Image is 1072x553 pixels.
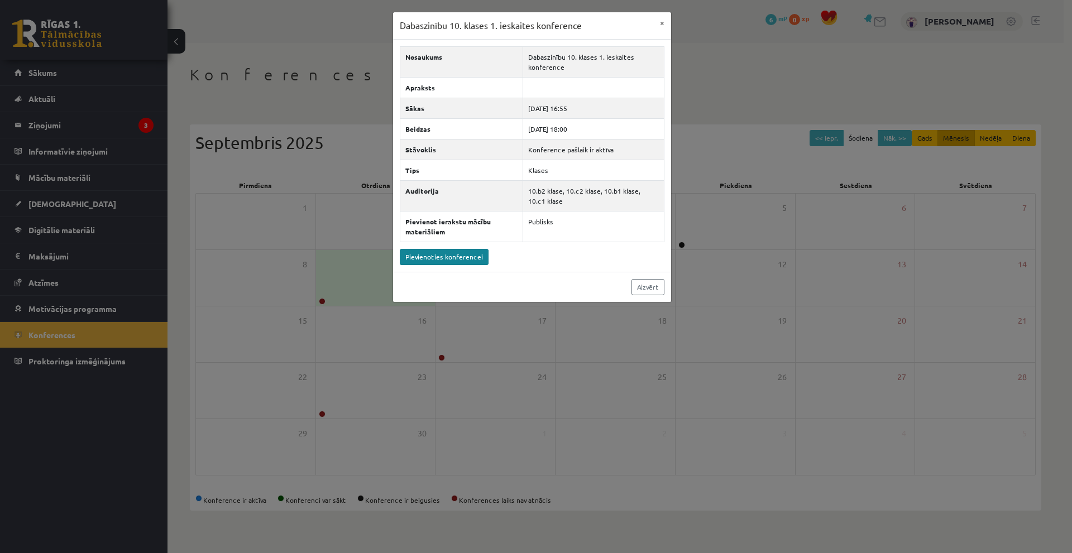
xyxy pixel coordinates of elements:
h3: Dabaszinību 10. klases 1. ieskaites konference [400,19,582,32]
th: Stāvoklis [400,139,523,160]
th: Auditorija [400,180,523,211]
td: Dabaszinību 10. klases 1. ieskaites konference [523,46,664,77]
td: [DATE] 16:55 [523,98,664,118]
button: × [653,12,671,33]
a: Aizvērt [631,279,664,295]
td: [DATE] 18:00 [523,118,664,139]
th: Nosaukums [400,46,523,77]
th: Apraksts [400,77,523,98]
td: Klases [523,160,664,180]
td: 10.b2 klase, 10.c2 klase, 10.b1 klase, 10.c1 klase [523,180,664,211]
th: Tips [400,160,523,180]
th: Pievienot ierakstu mācību materiāliem [400,211,523,242]
th: Sākas [400,98,523,118]
a: Pievienoties konferencei [400,249,489,265]
td: Publisks [523,211,664,242]
th: Beidzas [400,118,523,139]
td: Konference pašlaik ir aktīva [523,139,664,160]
